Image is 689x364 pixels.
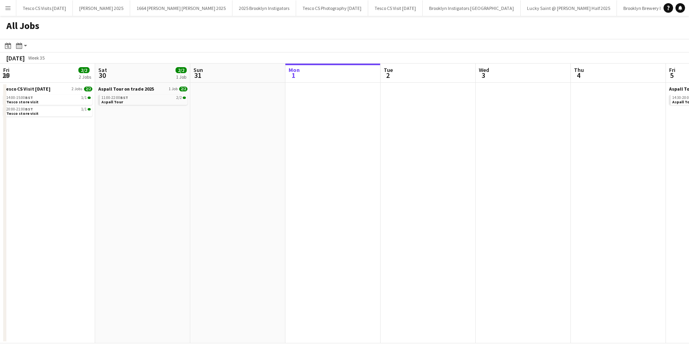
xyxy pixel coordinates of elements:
[101,96,128,100] span: 11:00-22:00
[176,74,186,80] div: 1 Job
[73,0,130,16] button: [PERSON_NAME] 2025
[78,67,90,73] span: 2/2
[183,97,186,99] span: 2/2
[3,86,92,118] div: Tesco CS Visit [DATE]2 Jobs2/214:00-15:00BST1/1Tesco store visit20:00-21:00BST1/1Tesco store visit
[81,96,87,100] span: 1/1
[669,66,675,74] span: Fri
[3,66,10,74] span: Fri
[97,71,107,80] span: 30
[193,66,203,74] span: Sun
[88,97,91,99] span: 1/1
[25,106,33,112] span: BST
[479,66,489,74] span: Wed
[3,86,92,92] a: Tesco CS Visit [DATE]2 Jobs2/2
[574,66,584,74] span: Thu
[179,87,187,91] span: 2/2
[98,86,187,106] div: Aspall Tour on trade 20251 Job2/211:00-22:00BST2/2Aspall Tour
[383,71,393,80] span: 2
[6,107,33,111] span: 20:00-21:00
[6,106,91,116] a: 20:00-21:00BST1/1Tesco store visit
[81,107,87,111] span: 1/1
[26,55,46,61] span: Week 35
[521,0,617,16] button: Lucky Saint @ [PERSON_NAME] Half 2025
[98,86,154,92] span: Aspall Tour on trade 2025
[2,71,10,80] span: 29
[6,111,39,116] span: Tesco store visit
[368,0,423,16] button: Tesco CS Visit [DATE]
[6,96,33,100] span: 14:00-15:00
[98,86,187,92] a: Aspall Tour on trade 20251 Job2/2
[98,66,107,74] span: Sat
[423,0,521,16] button: Brooklyn Instigators [GEOGRAPHIC_DATA]
[169,87,178,91] span: 1 Job
[101,99,123,105] span: Aspall Tour
[72,87,82,91] span: 2 Jobs
[478,71,489,80] span: 3
[296,0,368,16] button: Tesco CS Photography [DATE]
[232,0,296,16] button: 2025 Brooklyn Instigators
[84,87,92,91] span: 2/2
[176,67,187,73] span: 2/2
[6,54,25,62] div: [DATE]
[176,96,182,100] span: 2/2
[88,108,91,110] span: 1/1
[6,95,91,104] a: 14:00-15:00BST1/1Tesco store visit
[384,66,393,74] span: Tue
[3,86,51,92] span: Tesco CS Visit August 2025
[79,74,91,80] div: 2 Jobs
[192,71,203,80] span: 31
[16,0,73,16] button: Tesco CS Visits [DATE]
[289,66,300,74] span: Mon
[25,95,33,100] span: BST
[130,0,232,16] button: 1664 [PERSON_NAME] [PERSON_NAME] 2025
[573,71,584,80] span: 4
[6,99,39,105] span: Tesco store visit
[287,71,300,80] span: 1
[668,71,675,80] span: 5
[120,95,128,100] span: BST
[101,95,186,104] a: 11:00-22:00BST2/2Aspall Tour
